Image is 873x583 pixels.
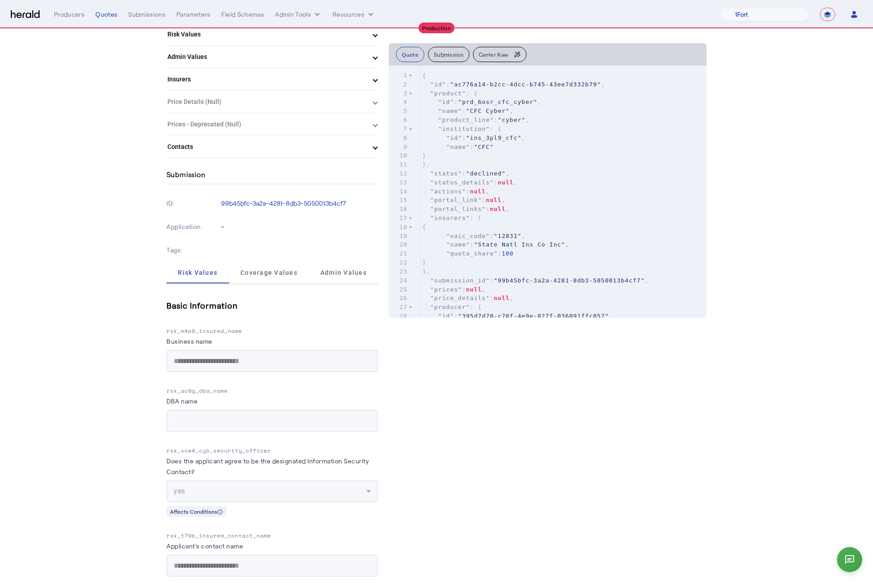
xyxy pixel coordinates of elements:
span: 100 [502,250,513,257]
mat-panel-title: Risk Values [167,30,366,39]
span: : , [422,188,490,195]
div: 4 [389,98,409,107]
span: : , [422,241,569,248]
mat-panel-title: Admin Values [167,52,366,62]
div: Affects Conditions [166,506,226,517]
div: 6 [389,116,409,125]
herald-code-block: quote [389,66,706,318]
p: Tags: [166,244,219,256]
span: : , [422,206,509,212]
span: "ins_3pl9_cfc" [466,135,522,141]
span: "id" [438,99,454,105]
span: : , [422,295,513,301]
span: : , [422,313,613,319]
span: }, [422,161,430,168]
span: "producer" [430,304,470,310]
span: "status" [430,170,462,177]
span: } [422,259,426,266]
mat-expansion-panel-header: Risk Values [166,23,378,45]
p: rsk_ac9g_dba_name [166,386,378,395]
span: { [422,224,426,230]
div: 11 [389,160,409,169]
div: Production [418,22,454,33]
div: 27 [389,303,409,312]
mat-panel-title: Insurers [167,75,366,84]
span: "CFC Cyber" [466,108,510,114]
span: "99b45bfc-3a2a-4281-8db3-5050013b4cf7" [494,277,644,284]
span: "id" [430,81,446,88]
span: "name" [438,108,462,114]
span: "id" [438,313,454,319]
span: "name" [446,241,470,248]
span: null [486,197,502,203]
span: : , [422,117,529,123]
span: "status_details" [430,179,494,186]
span: "prices" [430,286,462,293]
div: 20 [389,240,409,249]
div: 23 [389,267,409,276]
mat-expansion-panel-header: Insurers [166,68,378,90]
div: 22 [389,258,409,267]
span: "CFC" [474,144,494,150]
div: Parameters [176,10,211,19]
span: Risk Values [178,269,217,276]
span: null [494,295,509,301]
span: "product_line" [438,117,494,123]
div: 24 [389,276,409,285]
span: Carrier Raw [479,52,508,57]
span: : , [422,108,513,114]
div: 2 [389,80,409,89]
span: : [422,250,513,257]
label: Does the applicant agree to be the designated Information Security Contact? [166,457,369,475]
mat-panel-title: Contacts [167,142,366,152]
div: Field Schemas [221,10,265,19]
h5: Basic Information [166,299,378,312]
label: Business name [166,337,212,345]
span: : , [422,99,541,105]
div: 10 [389,151,409,160]
span: "State Natl Ins Co Inc" [474,241,565,248]
p: rsk_t79b_insured_contact_name [166,531,378,540]
button: Submission [428,47,469,62]
span: "insurers" [430,215,470,221]
mat-expansion-panel-header: Contacts [166,136,378,157]
span: "portal_links" [430,206,486,212]
span: "12831" [494,233,522,239]
div: 12 [389,169,409,178]
span: } [422,152,426,159]
span: null [498,179,513,186]
span: : , [422,179,517,186]
div: 14 [389,187,409,196]
p: Application: [166,220,219,233]
span: : [ [422,215,482,221]
span: : , [422,286,486,293]
span: null [490,206,505,212]
p: rsk_m4p9_insured_name [166,327,378,336]
label: Applicant's contact name [166,542,243,550]
p: ID: [166,197,219,210]
div: 7 [389,125,409,134]
span: "product" [430,90,466,97]
div: 15 [389,196,409,205]
span: { [422,72,426,79]
button: Quote [396,47,424,62]
span: : , [422,135,526,141]
div: 1 [389,71,409,80]
span: : , [422,81,605,88]
div: Quotes [95,10,117,19]
span: "395d7d70-c70f-4e9e-827f-036091ffc857" [458,313,609,319]
span: "submission_id" [430,277,490,284]
div: 28 [389,312,409,321]
div: Producers [54,10,85,19]
button: Carrier Raw [473,47,526,62]
span: : { [422,90,478,97]
div: 8 [389,134,409,143]
span: : [422,144,494,150]
div: 25 [389,285,409,294]
span: Admin Values [320,269,367,276]
span: "name" [446,144,470,150]
span: "ac776a14-b2cc-4dcc-b745-43ee7d332b79" [450,81,601,88]
div: 5 [389,107,409,116]
span: : { [422,304,482,310]
h4: Submission [166,169,205,180]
